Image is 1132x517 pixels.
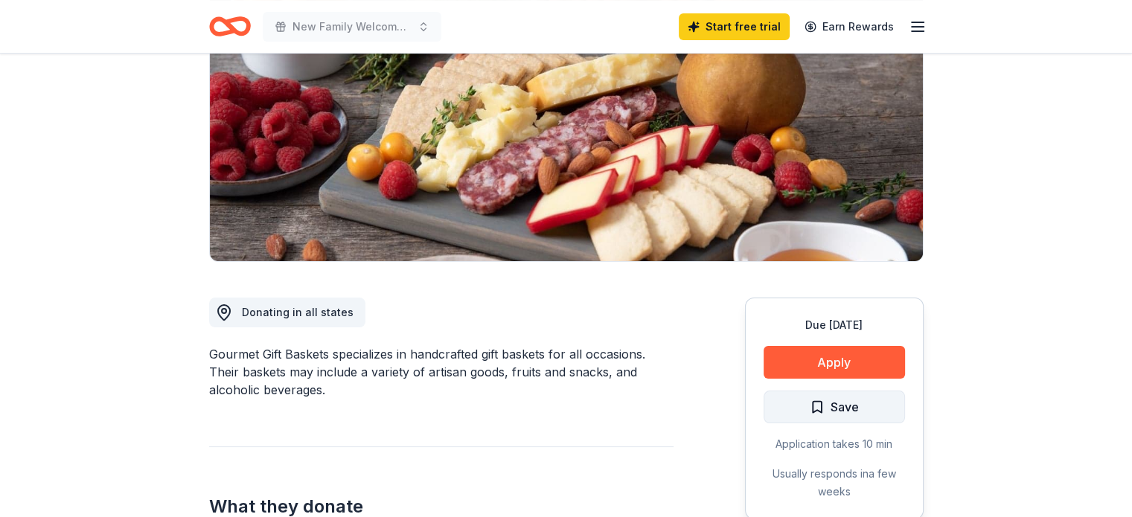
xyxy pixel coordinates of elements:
[764,316,905,334] div: Due [DATE]
[796,13,903,40] a: Earn Rewards
[764,346,905,379] button: Apply
[831,397,859,417] span: Save
[764,435,905,453] div: Application takes 10 min
[263,12,441,42] button: New Family Welcome Dinner
[242,306,354,318] span: Donating in all states
[764,391,905,423] button: Save
[679,13,790,40] a: Start free trial
[209,9,251,44] a: Home
[764,465,905,501] div: Usually responds in a few weeks
[209,345,674,399] div: Gourmet Gift Baskets specializes in handcrafted gift baskets for all occasions. Their baskets may...
[292,18,412,36] span: New Family Welcome Dinner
